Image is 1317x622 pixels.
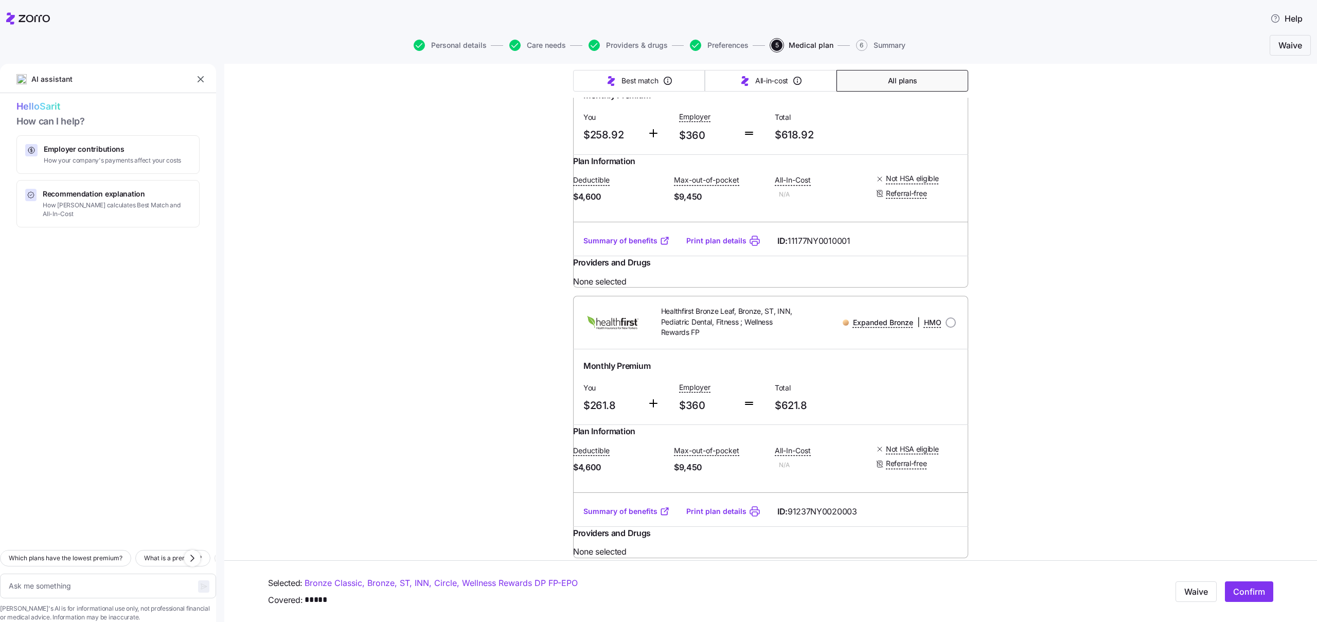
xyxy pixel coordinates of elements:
span: Total [775,112,862,122]
span: Care needs [527,42,566,49]
a: Preferences [688,40,749,51]
span: Providers and Drugs [573,527,651,540]
span: How your company's payments affect your costs [44,156,181,165]
span: $360 [679,127,735,144]
a: Bronze Classic, Bronze, ST, INN, Circle, Wellness Rewards DP FP-EPO [305,577,578,590]
span: Deductible [573,175,610,185]
span: $621.8 [775,397,862,414]
span: All-in-cost [755,76,788,86]
button: 5Medical plan [771,40,833,51]
span: $618.92 [775,127,862,144]
span: You [583,383,639,393]
span: Preferences [707,42,749,49]
button: Waive [1270,35,1311,56]
span: Referral-free [886,188,927,199]
span: Plan Information [573,155,635,168]
a: Print plan details [686,506,746,517]
span: Referral-free [886,458,927,469]
span: 91237NY0020003 [788,505,857,518]
span: Monthly Premium [583,360,650,372]
span: $4,600 [573,190,666,203]
button: Personal details [414,40,487,51]
span: Waive [1184,585,1208,598]
span: Personal details [431,42,487,49]
span: All plans [888,76,917,86]
span: Which plans have the lowest premium? [9,553,122,563]
span: None selected [573,275,968,288]
span: Providers & drugs [606,42,668,49]
a: Providers & drugs [586,40,668,51]
span: All-In-Cost [775,446,811,456]
span: Max-out-of-pocket [674,446,739,456]
span: Not HSA eligible [886,173,939,184]
button: 6Summary [856,40,905,51]
a: Print plan details [686,236,746,246]
a: Personal details [412,40,487,51]
span: 6 [856,40,867,51]
span: Summary [874,42,905,49]
a: Summary of benefits [583,506,670,517]
button: What is a premium? [135,550,210,566]
span: $360 [679,397,735,414]
button: Care needs [509,40,566,51]
span: Employer [679,112,710,122]
span: Deductible [573,446,610,456]
button: Confirm [1225,581,1273,602]
span: Employer [679,382,710,393]
span: 5 [771,40,782,51]
span: $261.8 [583,397,639,414]
span: N/A [779,190,867,199]
span: Confirm [1233,585,1265,598]
span: $9,450 [674,461,767,474]
span: What is a premium? [144,553,202,563]
img: HealthFirst [581,310,645,335]
span: Not HSA eligible [886,444,939,454]
a: Care needs [507,40,566,51]
span: How can I help? [16,114,200,129]
span: Medical plan [789,42,833,49]
span: Employer contributions [44,144,181,154]
span: $9,450 [674,190,767,203]
span: ID: [777,235,850,247]
button: Help [1262,8,1311,29]
span: Expanded Bronze [853,317,913,328]
span: Healthfirst Bronze Leaf, Bronze, ST, INN, Pediatric Dental, Fitness ; Wellness Rewards FP [661,306,798,337]
a: Summary of benefits [583,236,670,246]
span: You [583,112,639,122]
span: Help [1270,12,1303,25]
button: Waive [1176,581,1217,602]
span: HMO [924,317,941,328]
span: How [PERSON_NAME] calculates Best Match and All-In-Cost [43,201,191,219]
img: ai-icon.png [16,74,27,84]
span: AI assistant [31,74,73,85]
span: Total [775,383,862,393]
span: N/A [779,461,867,470]
span: Recommendation explanation [43,189,191,199]
span: Max-out-of-pocket [674,175,739,185]
span: Hello Sarit [16,99,200,114]
span: Plan Information [573,425,635,438]
span: ID: [777,505,857,518]
span: Covered: [268,594,302,607]
span: Providers and Drugs [573,256,651,269]
span: None selected [573,545,968,558]
button: Providers & drugs [589,40,668,51]
button: Preferences [690,40,749,51]
span: 11177NY0010001 [788,235,850,247]
a: 5Medical plan [769,40,833,51]
span: Waive [1278,39,1302,51]
div: | [843,316,941,329]
span: All-In-Cost [775,175,811,185]
span: Selected: [268,577,302,590]
span: $4,600 [573,461,666,474]
span: Best match [621,76,658,86]
span: $258.92 [583,127,639,144]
